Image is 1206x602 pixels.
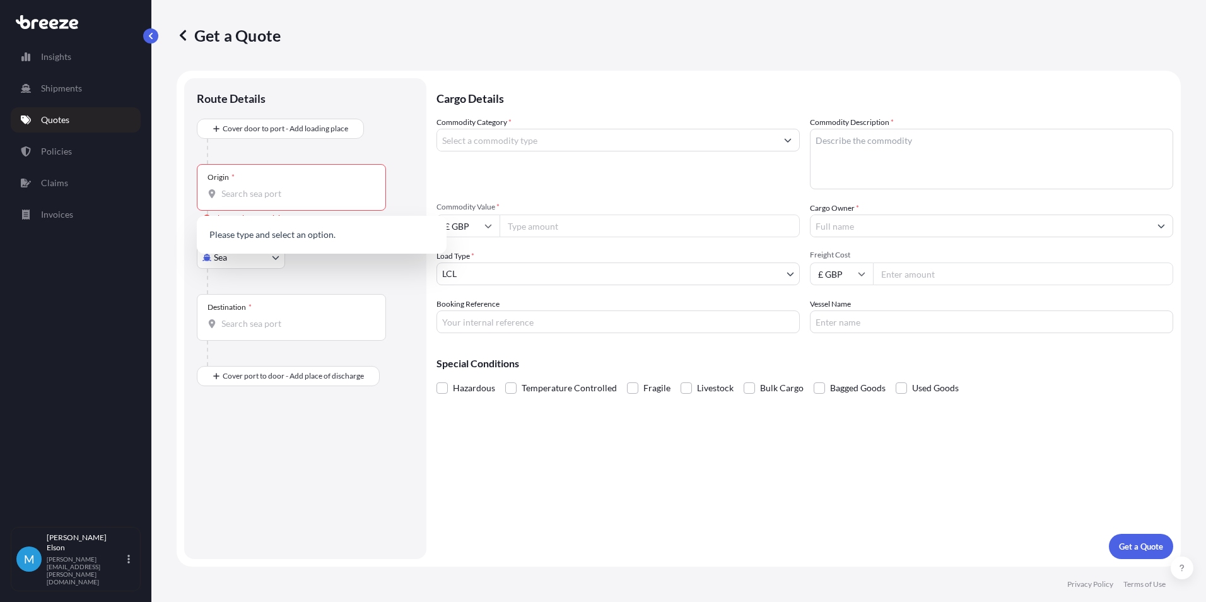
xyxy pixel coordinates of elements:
[221,317,370,330] input: Destination
[208,302,252,312] div: Destination
[11,202,141,227] a: Invoices
[197,216,447,254] div: Show suggestions
[11,76,141,101] a: Shipments
[11,170,141,196] a: Claims
[223,370,364,382] span: Cover port to door - Add place of discharge
[1123,579,1166,589] a: Terms of Use
[436,263,800,285] button: LCL
[436,78,1173,116] p: Cargo Details
[811,215,1150,237] input: Full name
[41,208,73,221] p: Invoices
[912,379,959,398] span: Used Goods
[221,187,370,200] input: Origin
[436,116,512,129] label: Commodity Category
[873,263,1173,285] input: Enter amount
[1119,540,1163,553] p: Get a Quote
[436,250,474,263] span: Load Type
[41,50,71,63] p: Insights
[436,202,800,212] span: Commodity Value
[810,298,851,310] label: Vessel Name
[202,221,442,249] p: Please type and select an option.
[47,533,125,553] p: [PERSON_NAME] Elson
[47,555,125,586] p: [PERSON_NAME][EMAIL_ADDRESS][PERSON_NAME][DOMAIN_NAME]
[41,114,69,126] p: Quotes
[442,268,457,280] span: LCL
[41,145,72,158] p: Policies
[436,358,1173,369] p: Special Conditions
[11,139,141,164] a: Policies
[1067,579,1113,589] a: Privacy Policy
[214,251,227,264] span: Sea
[223,122,348,135] span: Cover door to port - Add loading place
[197,91,266,106] p: Route Details
[500,215,800,237] input: Type amount
[436,310,800,333] input: Your internal reference
[760,379,804,398] span: Bulk Cargo
[453,379,495,398] span: Hazardous
[522,379,617,398] span: Temperature Controlled
[203,212,284,225] div: Please select an origin
[810,202,859,215] label: Cargo Owner
[437,129,776,151] input: Select a commodity type
[197,246,285,269] button: Select transport
[41,177,68,189] p: Claims
[11,44,141,69] a: Insights
[1109,534,1173,559] button: Get a Quote
[41,82,82,95] p: Shipments
[697,379,734,398] span: Livestock
[1150,215,1173,237] button: Show suggestions
[810,310,1173,333] input: Enter name
[643,379,670,398] span: Fragile
[810,250,1173,260] span: Freight Cost
[830,379,886,398] span: Bagged Goods
[208,172,235,182] div: Origin
[810,116,894,129] label: Commodity Description
[436,298,500,310] label: Booking Reference
[177,25,281,45] p: Get a Quote
[11,107,141,133] a: Quotes
[197,119,364,139] button: Cover door to port - Add loading place
[776,129,799,151] button: Show suggestions
[24,553,35,565] span: M
[197,366,380,386] button: Cover port to door - Add place of discharge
